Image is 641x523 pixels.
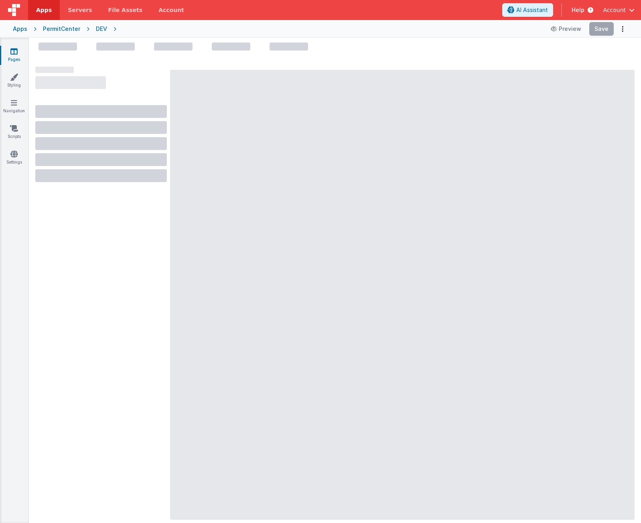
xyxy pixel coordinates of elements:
[68,6,92,14] span: Servers
[36,6,52,14] span: Apps
[617,23,628,34] button: Options
[572,6,584,14] span: Help
[516,6,548,14] span: AI Assistant
[108,6,143,14] span: File Assets
[603,6,635,14] button: Account
[546,22,586,35] button: Preview
[502,3,553,17] button: AI Assistant
[96,25,107,33] div: DEV
[603,6,626,14] span: Account
[589,22,614,36] button: Save
[43,25,80,33] div: PermitCenter
[13,25,27,33] div: Apps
